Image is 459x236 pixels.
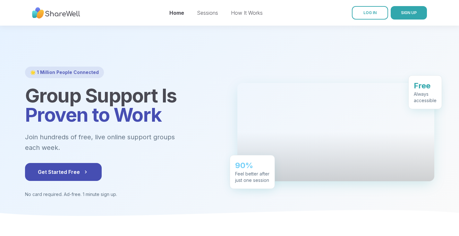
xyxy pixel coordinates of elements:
span: LOG IN [363,10,377,15]
span: SIGN UP [401,10,417,15]
span: Proven to Work [25,103,162,126]
a: LOG IN [352,6,388,20]
div: Feel better after just one session [235,171,269,183]
div: 90% [235,160,269,171]
div: 🌟 1 Million People Connected [25,67,104,78]
p: Join hundreds of free, live online support groups each week. [25,132,210,153]
div: Free [414,81,437,91]
a: Home [169,10,184,16]
span: Get Started Free [38,168,89,176]
button: Get Started Free [25,163,102,181]
img: ShareWell Nav Logo [32,4,80,22]
a: How It Works [231,10,263,16]
h1: Group Support Is [25,86,222,124]
p: No card required. Ad-free. 1 minute sign up. [25,191,222,198]
button: SIGN UP [391,6,427,20]
a: Sessions [197,10,218,16]
div: Always accessible [414,91,437,104]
